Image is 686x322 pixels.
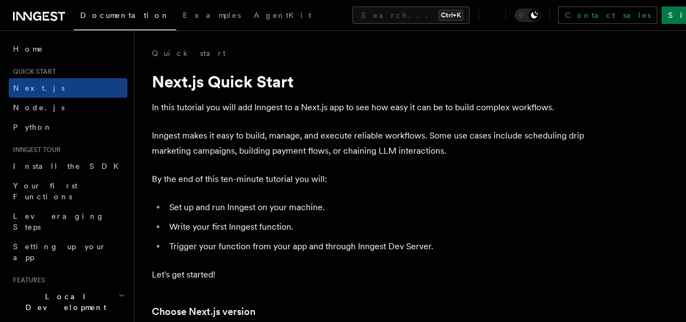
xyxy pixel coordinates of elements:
[9,176,127,206] a: Your first Functions
[152,72,586,91] h1: Next.js Quick Start
[183,11,241,20] span: Examples
[9,39,127,59] a: Home
[152,100,586,115] p: In this tutorial you will add Inngest to a Next.js app to see how easy it can be to build complex...
[176,3,247,29] a: Examples
[9,276,45,285] span: Features
[74,3,176,30] a: Documentation
[152,48,226,59] a: Quick start
[13,43,43,54] span: Home
[166,200,586,215] li: Set up and run Inngest on your machine.
[152,267,586,282] p: Let's get started!
[439,10,463,21] kbd: Ctrl+K
[9,291,118,313] span: Local Development
[9,98,127,117] a: Node.js
[9,78,127,98] a: Next.js
[13,162,125,171] span: Install the SDK
[9,156,127,176] a: Install the SDK
[166,219,586,235] li: Write your first Inngest function.
[13,103,65,112] span: Node.js
[13,181,78,201] span: Your first Functions
[9,287,127,317] button: Local Development
[9,117,127,137] a: Python
[254,11,311,20] span: AgentKit
[152,172,586,187] p: By the end of this ten-minute tutorial you will:
[9,146,61,154] span: Inngest tour
[152,128,586,159] p: Inngest makes it easy to build, manage, and execute reliable workflows. Some use cases include sc...
[13,84,65,92] span: Next.js
[9,67,56,76] span: Quick start
[166,239,586,254] li: Trigger your function from your app and through Inngest Dev Server.
[558,7,657,24] a: Contact sales
[13,242,106,262] span: Setting up your app
[9,237,127,267] a: Setting up your app
[515,9,541,22] button: Toggle dark mode
[9,206,127,237] a: Leveraging Steps
[152,304,255,319] a: Choose Next.js version
[352,7,470,24] button: Search...Ctrl+K
[80,11,170,20] span: Documentation
[13,123,53,131] span: Python
[13,212,105,231] span: Leveraging Steps
[247,3,318,29] a: AgentKit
